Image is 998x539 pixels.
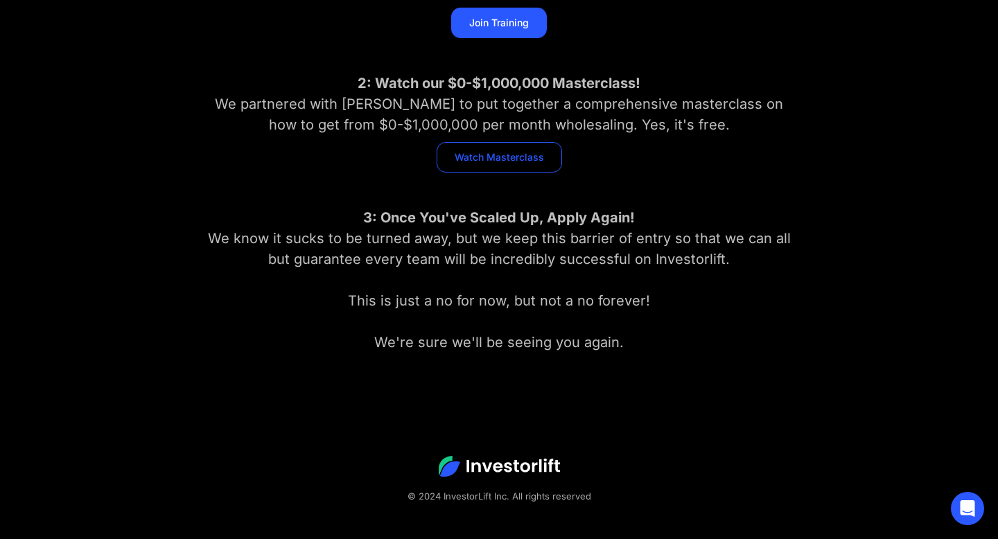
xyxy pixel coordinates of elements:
div: Open Intercom Messenger [951,492,984,525]
div: We partnered with [PERSON_NAME] to put together a comprehensive masterclass on how to get from $0... [201,73,797,135]
a: Watch Masterclass [437,142,562,173]
strong: 2: Watch our $0-$1,000,000 Masterclass! [358,75,640,91]
div: We know it sucks to be turned away, but we keep this barrier of entry so that we can all but guar... [201,207,797,353]
a: Join Training [451,8,547,38]
strong: 3: Once You've Scaled Up, Apply Again! [363,209,635,226]
div: © 2024 InvestorLift Inc. All rights reserved [28,488,970,504]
